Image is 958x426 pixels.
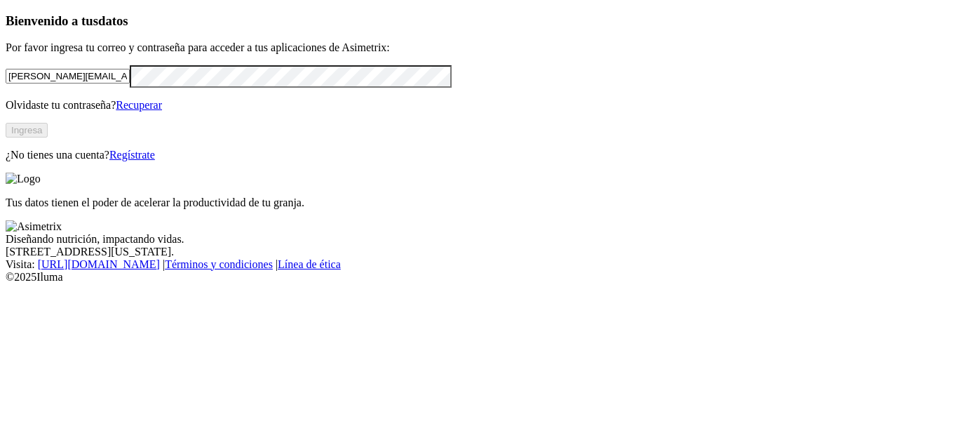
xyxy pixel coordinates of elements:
[6,220,62,233] img: Asimetrix
[6,149,952,161] p: ¿No tienes una cuenta?
[278,258,341,270] a: Línea de ética
[6,233,952,246] div: Diseñando nutrición, impactando vidas.
[116,99,162,111] a: Recuperar
[6,258,952,271] div: Visita : | |
[6,197,952,209] p: Tus datos tienen el poder de acelerar la productividad de tu granja.
[38,258,160,270] a: [URL][DOMAIN_NAME]
[98,13,128,28] span: datos
[6,123,48,138] button: Ingresa
[6,271,952,284] div: © 2025 Iluma
[6,99,952,112] p: Olvidaste tu contraseña?
[6,13,952,29] h3: Bienvenido a tus
[165,258,273,270] a: Términos y condiciones
[109,149,155,161] a: Regístrate
[6,69,130,84] input: Tu correo
[6,173,41,185] img: Logo
[6,41,952,54] p: Por favor ingresa tu correo y contraseña para acceder a tus aplicaciones de Asimetrix:
[6,246,952,258] div: [STREET_ADDRESS][US_STATE].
